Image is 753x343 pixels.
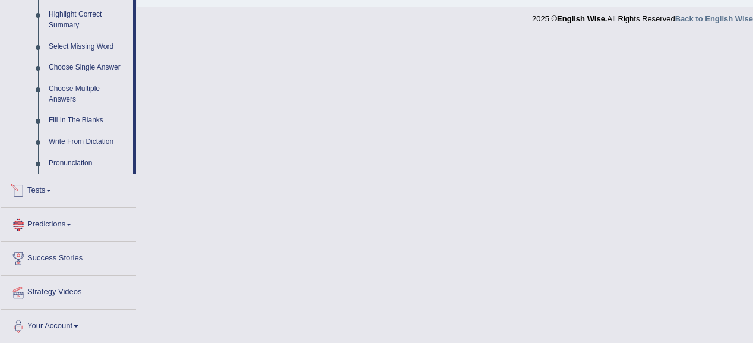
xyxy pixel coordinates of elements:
a: Pronunciation [43,153,133,174]
a: Fill In The Blanks [43,110,133,131]
a: Your Account [1,310,136,339]
strong: English Wise. [557,14,607,23]
a: Back to English Wise [675,14,753,23]
a: Strategy Videos [1,276,136,306]
a: Predictions [1,208,136,238]
a: Write From Dictation [43,131,133,153]
div: 2025 © All Rights Reserved [532,7,753,24]
a: Tests [1,174,136,204]
a: Select Missing Word [43,36,133,58]
a: Choose Single Answer [43,57,133,78]
a: Highlight Correct Summary [43,4,133,36]
a: Choose Multiple Answers [43,78,133,110]
a: Success Stories [1,242,136,272]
